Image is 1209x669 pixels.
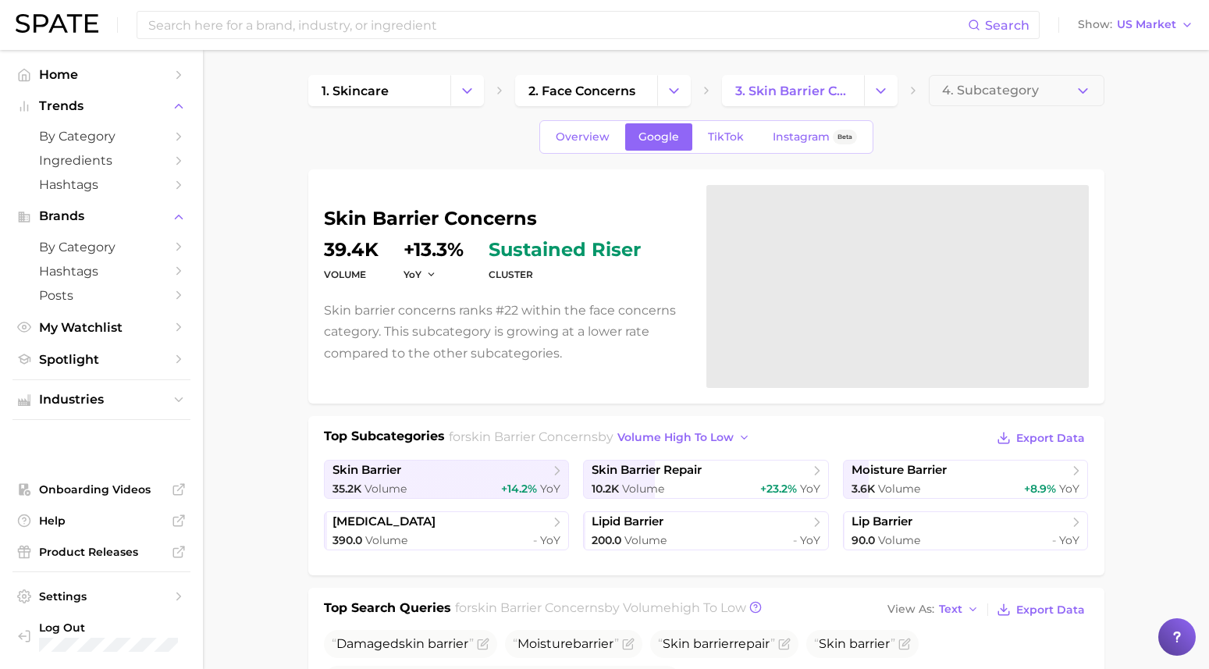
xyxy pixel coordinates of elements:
span: Help [39,514,164,528]
span: YoY [1059,482,1079,496]
span: Settings [39,589,164,603]
span: YoY [800,533,820,547]
h1: Top Subcategories [324,427,445,450]
span: Damaged [332,636,474,651]
a: Log out. Currently logged in with e-mail vanessa.burton@loreal.com. [12,616,190,657]
button: Flag as miscategorized or irrelevant [778,638,791,650]
span: Onboarding Videos [39,482,164,496]
span: Overview [556,130,610,144]
a: Settings [12,585,190,608]
span: barrier [573,636,614,651]
button: ShowUS Market [1074,15,1197,35]
span: Moisture [513,636,619,651]
span: Spotlight [39,352,164,367]
span: 90.0 [852,533,875,547]
a: Posts [12,283,190,308]
span: skin barrier concerns [465,429,598,444]
span: Home [39,67,164,82]
span: skin barrier [332,463,401,478]
a: InstagramBeta [759,123,870,151]
span: Volume [365,533,407,547]
a: Spotlight [12,347,190,372]
span: Skin [819,636,846,651]
button: Change Category [450,75,484,106]
span: TikTok [708,130,744,144]
h2: for by Volume [455,599,746,621]
span: Search [985,18,1029,33]
button: 4. Subcategory [929,75,1104,106]
span: Posts [39,288,164,303]
span: Product Releases [39,545,164,559]
span: skin [399,636,425,651]
span: - [1052,533,1056,547]
a: skin barrier repair10.2k Volume+23.2% YoY [583,460,829,499]
a: Product Releases [12,540,190,564]
span: 10.2k [592,482,619,496]
a: [MEDICAL_DATA]390.0 Volume- YoY [324,511,570,550]
a: 2. face concerns [515,75,657,106]
dd: +13.3% [404,240,464,259]
span: lipid barrier [592,514,663,529]
button: Industries [12,388,190,411]
button: Brands [12,205,190,228]
span: View As [887,605,934,614]
span: 3.6k [852,482,875,496]
span: Text [939,605,962,614]
button: Trends [12,94,190,118]
span: [MEDICAL_DATA] [332,514,436,529]
dt: cluster [489,265,641,284]
span: 1. skincare [322,84,389,98]
span: by Category [39,129,164,144]
span: barrier [428,636,469,651]
span: sustained riser [489,240,641,259]
span: 2. face concerns [528,84,635,98]
span: volume high to low [617,431,734,444]
a: Help [12,509,190,532]
span: Hashtags [39,264,164,279]
span: skin barrier repair [592,463,702,478]
span: Volume [878,533,920,547]
span: Export Data [1016,432,1085,445]
button: Export Data [993,599,1088,621]
dd: 39.4k [324,240,379,259]
button: Flag as miscategorized or irrelevant [622,638,635,650]
button: volume high to low [613,427,755,448]
a: by Category [12,235,190,259]
span: Ingredients [39,153,164,168]
a: My Watchlist [12,315,190,340]
span: Volume [364,482,407,496]
a: moisture barrier3.6k Volume+8.9% YoY [843,460,1089,499]
span: - [533,533,537,547]
a: Home [12,62,190,87]
a: Overview [542,123,623,151]
span: 35.2k [332,482,361,496]
span: high to low [671,600,746,615]
a: lipid barrier200.0 Volume- YoY [583,511,829,550]
span: Volume [878,482,920,496]
a: by Category [12,124,190,148]
button: Export Data [993,427,1088,449]
span: Google [638,130,679,144]
span: YoY [540,533,560,547]
span: Hashtags [39,177,164,192]
span: skin barrier concerns [471,600,604,615]
a: 3. skin barrier concerns [722,75,864,106]
button: YoY [404,268,437,281]
a: Onboarding Videos [12,478,190,501]
span: Beta [837,130,852,144]
span: moisture barrier [852,463,947,478]
a: skin barrier35.2k Volume+14.2% YoY [324,460,570,499]
p: Skin barrier concerns ranks #22 within the face concerns category. This subcategory is growing at... [324,300,688,364]
span: 3. skin barrier concerns [735,84,851,98]
button: Change Category [864,75,898,106]
span: YoY [800,482,820,496]
span: Industries [39,393,164,407]
span: for by [449,429,755,444]
span: US Market [1117,20,1176,29]
span: YoY [404,268,421,281]
a: Ingredients [12,148,190,173]
span: Show [1078,20,1112,29]
span: YoY [540,482,560,496]
img: SPATE [16,14,98,33]
span: barrier [693,636,734,651]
